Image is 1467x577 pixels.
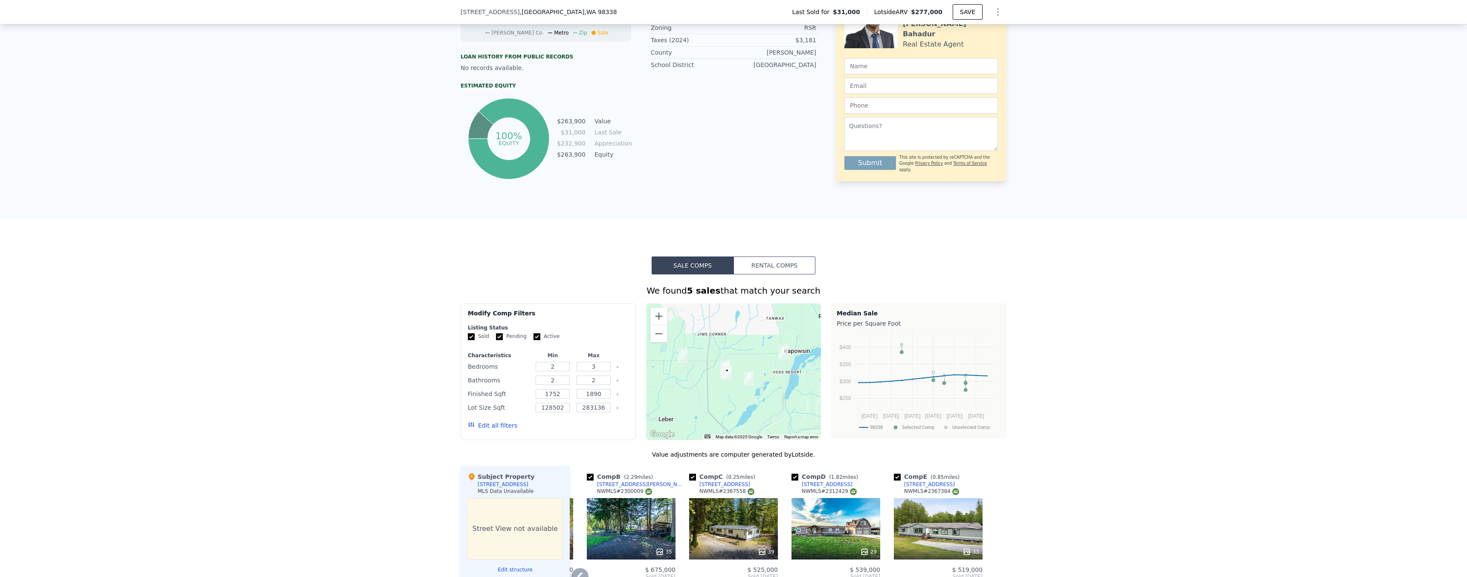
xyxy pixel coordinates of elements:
[699,488,754,495] div: NWMLS # 2367558
[767,434,779,439] a: Terms
[883,413,899,419] text: [DATE]
[748,488,754,495] img: NWMLS Logo
[461,82,631,89] div: Estimated Equity
[840,379,851,385] text: $300
[478,481,528,488] div: [STREET_ADDRESS]
[791,481,852,488] a: [STREET_ADDRESS]
[837,309,1001,318] div: Median Sale
[648,429,676,440] a: Open this area in Google Maps (opens a new window)
[699,481,750,488] div: [STREET_ADDRESS]
[468,402,531,414] div: Lot Size Sqft
[840,395,851,401] text: $250
[721,364,730,379] div: 11307 Woodbrook E
[534,352,571,359] div: Min
[860,548,877,556] div: 29
[461,285,1006,297] div: We found that match your search
[593,128,631,137] td: Last Sale
[593,150,631,159] td: Equity
[925,413,941,419] text: [DATE]
[894,481,955,488] a: [STREET_ADDRESS]
[802,488,857,495] div: NWMLS # 2312429
[802,481,852,488] div: [STREET_ADDRESS]
[467,498,563,560] div: Street View not available
[791,472,861,481] div: Comp D
[720,360,730,375] div: 31115 112th Ave E
[499,140,519,146] tspan: equity
[678,348,687,363] div: 8701 304th Street Ct E
[461,64,631,72] div: No records available.
[964,380,967,385] text: E
[911,9,942,15] span: $277,000
[467,472,534,481] div: Subject Property
[468,421,517,430] button: Edit all filters
[495,131,522,141] tspan: 100%
[904,481,955,488] div: [STREET_ADDRESS]
[554,30,568,36] span: Metro
[840,361,851,367] text: $350
[728,474,739,480] span: 0.25
[932,370,935,375] text: D
[733,36,816,44] div: $3,181
[651,61,733,69] div: School District
[645,566,676,573] span: $ 675,000
[900,342,903,347] text: B
[593,139,631,148] td: Appreciation
[593,117,631,126] td: Value
[953,4,983,20] button: SAVE
[689,472,759,481] div: Comp C
[616,406,619,410] button: Clear
[533,333,560,340] label: Active
[496,333,503,340] input: Pending
[587,481,686,488] a: [STREET_ADDRESS][PERSON_NAME]
[651,48,733,57] div: County
[837,318,1001,329] div: Price per Square Foot
[597,481,686,488] div: [STREET_ADDRESS][PERSON_NAME]
[733,61,816,69] div: [GEOGRAPHIC_DATA]
[520,8,617,16] span: , [GEOGRAPHIC_DATA]
[946,413,963,419] text: [DATE]
[844,97,998,114] input: Phone
[874,8,911,16] span: Lotside ARV
[689,481,750,488] a: [STREET_ADDRESS]
[468,309,629,324] div: Modify Comp Filters
[468,352,531,359] div: Characteristics
[989,3,1006,20] button: Show Options
[723,474,759,480] span: ( miles)
[942,373,946,378] text: A
[899,154,998,173] div: This site is protected by reCAPTCHA and the Google and apply.
[837,329,1001,436] svg: A chart.
[733,23,816,32] div: RSR
[927,474,963,480] span: ( miles)
[468,324,629,331] div: Listing Status
[833,8,860,16] span: $31,000
[645,488,652,495] img: NWMLS Logo
[557,117,586,126] td: $263,900
[461,53,631,60] div: Loan history from public records
[597,30,609,36] span: Sale
[650,308,667,325] button: Zoom in
[831,474,843,480] span: 1.82
[716,434,762,439] span: Map data ©2025 Google
[968,413,984,419] text: [DATE]
[915,161,943,166] a: Privacy Policy
[579,30,587,36] span: Zip
[557,139,586,148] td: $232,900
[468,361,531,373] div: Bedrooms
[903,39,964,50] div: Real Estate Agent
[952,425,990,430] text: Unselected Comp
[651,23,733,32] div: Zoning
[850,488,857,495] img: NWMLS Logo
[748,566,778,573] span: $ 525,000
[652,256,733,274] button: Sale Comps
[844,156,896,170] button: Submit
[468,374,531,386] div: Bathrooms
[904,488,959,495] div: NWMLS # 2367384
[651,36,733,44] div: Taxes (2024)
[844,58,998,74] input: Name
[870,425,883,430] text: 98338
[478,488,534,495] div: MLS Data Unavailable
[844,78,998,94] input: Email
[575,352,612,359] div: Max
[468,388,531,400] div: Finished Sqft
